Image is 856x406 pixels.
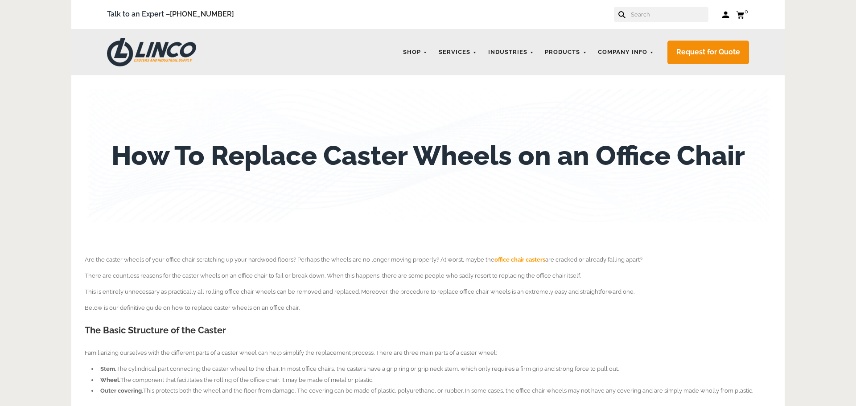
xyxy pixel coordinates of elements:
[630,7,708,22] input: Search
[484,44,539,61] a: Industries
[120,377,373,383] span: The component that facilitates the rolling of the office chair. It may be made of metal or plastic.
[100,387,143,394] span: Outer covering.
[736,9,749,20] a: 0
[540,44,591,61] a: Products
[143,387,753,394] span: This protects both the wheel and the floor from damage. The covering can be made of plastic, poly...
[85,272,581,279] span: There are countless reasons for the caster wheels on an office chair to fail or break down. When ...
[745,8,748,15] span: 0
[593,44,658,61] a: Company Info
[545,256,642,263] span: are cracked or already falling apart?
[85,349,497,356] span: Familiarizing ourselves with the different parts of a caster wheel can help simplify the replacem...
[667,41,749,64] a: Request for Quote
[85,325,226,336] span: The Basic Structure of the Caster
[107,38,196,66] img: LINCO CASTERS & INDUSTRIAL SUPPLY
[85,304,300,311] span: Below is our definitive guide on how to replace caster wheels on an office chair.
[722,10,729,19] a: Log in
[107,8,234,21] span: Talk to an Expert –
[100,377,120,383] span: Wheel.
[85,256,494,263] span: Are the caster wheels of your office chair scratching up your hardwood floors? Perhaps the wheels...
[116,365,619,372] span: The cylindrical part connecting the caster wheel to the chair. In most office chairs, the casters...
[100,365,116,372] span: Stem.
[399,44,432,61] a: Shop
[434,44,481,61] a: Services
[111,140,745,171] h1: How To Replace Caster Wheels on an Office Chair
[170,10,234,18] a: [PHONE_NUMBER]
[494,256,545,263] a: office chair casters
[85,288,634,295] span: This is entirely unnecessary as practically all rolling office chair wheels can be removed and re...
